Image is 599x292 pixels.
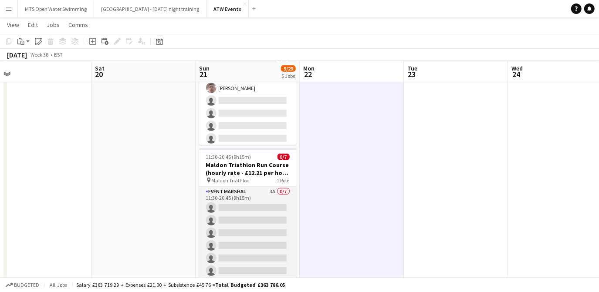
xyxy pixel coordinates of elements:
a: Comms [65,19,91,30]
span: 9/29 [281,65,296,72]
span: Budgeted [14,282,39,288]
a: Jobs [43,19,63,30]
div: BST [54,51,63,58]
h3: Maldon Triathlon Run Course (hourly rate - £12.21 per hour if over 21 [199,161,297,177]
span: Sun [199,64,210,72]
span: 20 [94,69,105,79]
span: 11:30-20:45 (9h15m) [206,154,251,160]
span: 23 [406,69,417,79]
button: [GEOGRAPHIC_DATA] - [DATE] night training [94,0,206,17]
span: Edit [28,21,38,29]
span: 24 [510,69,523,79]
span: 1 Role [277,177,290,184]
a: View [3,19,23,30]
span: 0/7 [278,154,290,160]
span: View [7,21,19,29]
span: Total Budgeted £363 786.05 [215,282,285,288]
button: ATW Events [206,0,249,17]
app-card-role: Event Marshal3A0/711:30-20:45 (9h15m) [199,187,297,292]
span: 22 [302,69,315,79]
span: Tue [407,64,417,72]
div: 5 Jobs [281,73,295,79]
span: Sat [95,64,105,72]
app-job-card: 11:30-20:45 (9h15m)0/7Maldon Triathlon Run Course (hourly rate - £12.21 per hour if over 21 Maldo... [199,148,297,277]
span: 21 [198,69,210,79]
button: Budgeted [4,280,41,290]
span: Jobs [47,21,60,29]
button: MTS Open Water Swimming [18,0,94,17]
span: Mon [303,64,315,72]
span: Comms [68,21,88,29]
div: [DATE] [7,50,27,59]
span: Maldon Triathlon [212,177,250,184]
span: Week 38 [29,51,51,58]
span: Wed [511,64,523,72]
app-card-role: Event Marshal1A2/1211:00-18:45 (7h45m)[PERSON_NAME][PERSON_NAME] [199,54,297,223]
div: Salary £363 719.29 + Expenses £21.00 + Subsistence £45.76 = [76,282,285,288]
a: Edit [24,19,41,30]
span: All jobs [48,282,69,288]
